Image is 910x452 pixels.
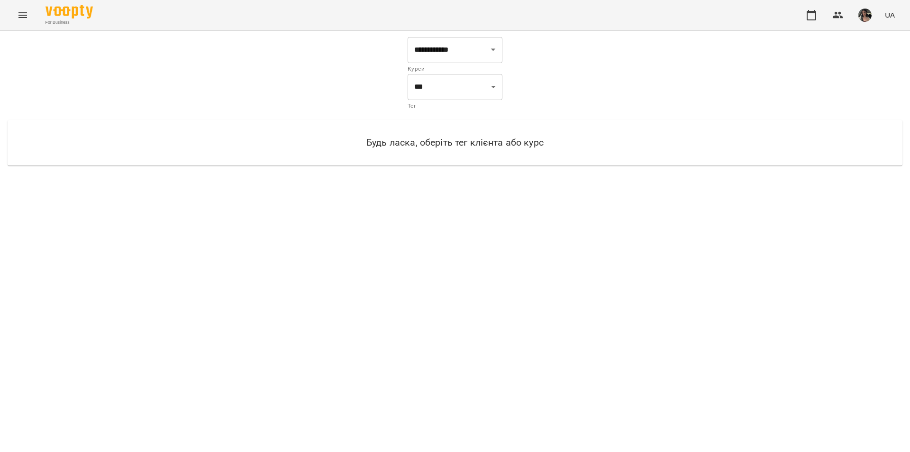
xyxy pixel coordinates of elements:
[23,135,887,150] h6: Будь ласка, оберіть тег клієнта або курс
[408,101,502,111] p: Тег
[408,65,502,74] p: Курси
[858,9,872,22] img: ca12d485884f2ea42d8035f9918fd06b.jpg
[11,4,34,27] button: Menu
[881,6,899,24] button: UA
[45,19,93,26] span: For Business
[45,5,93,18] img: Voopty Logo
[885,10,895,20] span: UA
